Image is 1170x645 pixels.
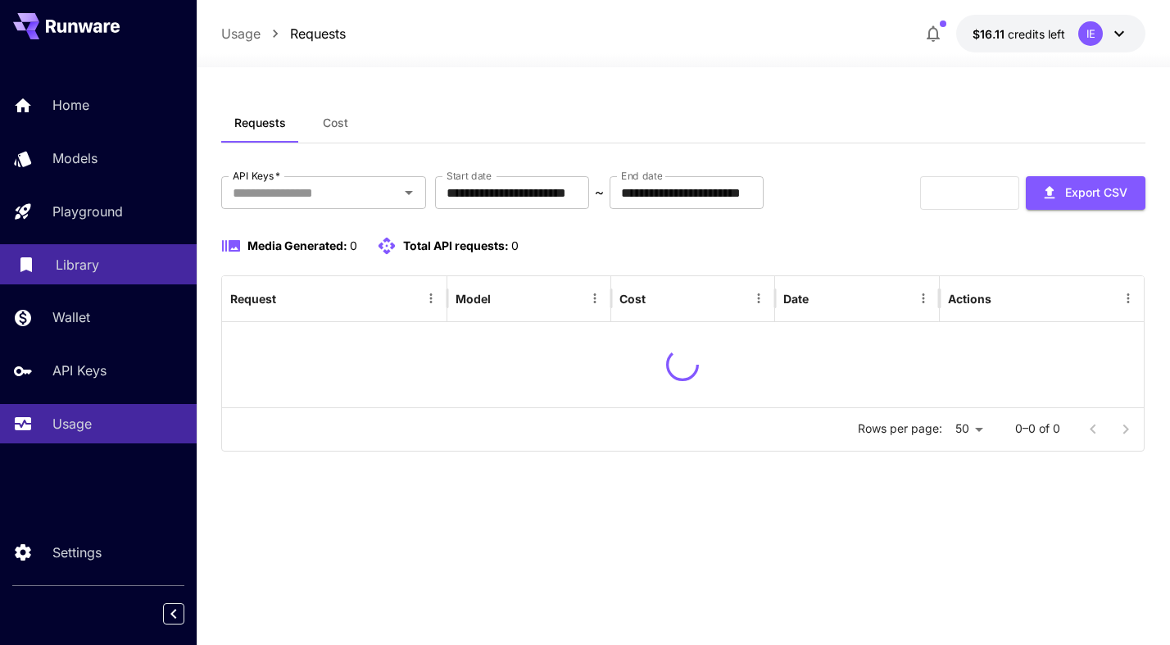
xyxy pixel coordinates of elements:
[290,24,346,43] a: Requests
[783,292,809,306] div: Date
[747,287,770,310] button: Menu
[1026,176,1145,210] button: Export CSV
[583,287,606,310] button: Menu
[810,287,833,310] button: Sort
[1117,287,1140,310] button: Menu
[858,420,942,437] p: Rows per page:
[163,603,184,625] button: Collapse sidebar
[1008,27,1065,41] span: credits left
[956,15,1145,52] button: $16.11219IE
[912,287,935,310] button: Menu
[247,238,347,252] span: Media Generated:
[323,116,348,130] span: Cost
[949,417,989,441] div: 50
[973,25,1065,43] div: $16.11219
[234,116,286,130] span: Requests
[1015,420,1060,437] p: 0–0 of 0
[52,95,89,115] p: Home
[230,292,276,306] div: Request
[647,287,670,310] button: Sort
[221,24,261,43] a: Usage
[175,599,197,629] div: Collapse sidebar
[52,148,97,168] p: Models
[397,181,420,204] button: Open
[511,238,519,252] span: 0
[492,287,515,310] button: Sort
[52,361,107,380] p: API Keys
[973,27,1008,41] span: $16.11
[56,255,99,275] p: Library
[52,202,123,221] p: Playground
[621,169,662,183] label: End date
[221,24,346,43] nav: breadcrumb
[278,287,301,310] button: Sort
[233,169,280,183] label: API Keys
[350,238,357,252] span: 0
[1078,21,1103,46] div: IE
[456,292,491,306] div: Model
[52,543,102,562] p: Settings
[595,183,604,202] p: ~
[447,169,492,183] label: Start date
[52,307,90,327] p: Wallet
[948,292,991,306] div: Actions
[403,238,509,252] span: Total API requests:
[619,292,646,306] div: Cost
[419,287,442,310] button: Menu
[52,414,92,434] p: Usage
